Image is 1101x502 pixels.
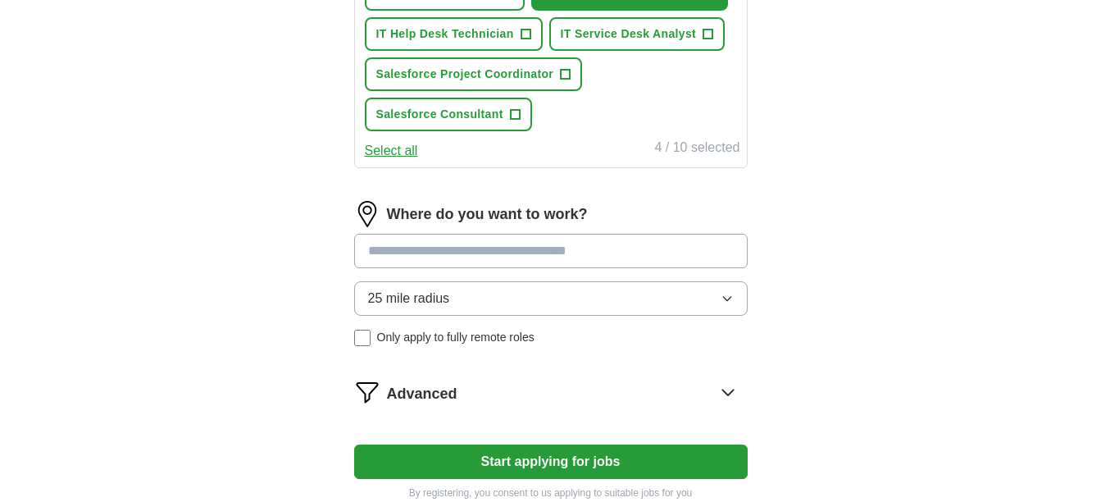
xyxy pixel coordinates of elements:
[654,138,739,161] div: 4 / 10 selected
[387,203,588,226] label: Where do you want to work?
[354,379,380,405] img: filter
[376,66,554,83] span: Salesforce Project Coordinator
[354,445,748,479] button: Start applying for jobs
[365,57,583,91] button: Salesforce Project Coordinator
[354,330,371,346] input: Only apply to fully remote roles
[387,383,457,405] span: Advanced
[365,141,418,161] button: Select all
[376,25,514,43] span: IT Help Desk Technician
[377,329,535,346] span: Only apply to fully remote roles
[354,281,748,316] button: 25 mile radius
[354,201,380,227] img: location.png
[365,17,543,51] button: IT Help Desk Technician
[549,17,726,51] button: IT Service Desk Analyst
[368,289,450,308] span: 25 mile radius
[376,106,503,123] span: Salesforce Consultant
[365,98,532,131] button: Salesforce Consultant
[354,486,748,500] p: By registering, you consent to us applying to suitable jobs for you
[561,25,697,43] span: IT Service Desk Analyst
